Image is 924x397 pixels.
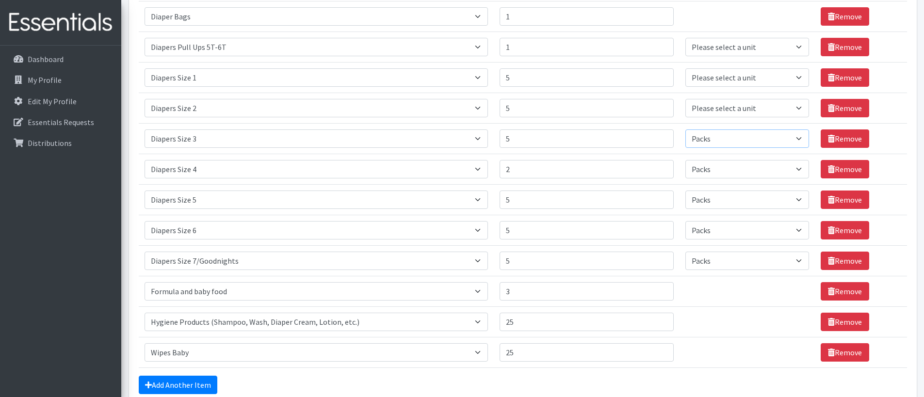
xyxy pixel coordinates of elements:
a: Remove [821,252,869,270]
a: Essentials Requests [4,112,117,132]
a: Remove [821,160,869,178]
p: Essentials Requests [28,117,94,127]
a: Remove [821,99,869,117]
a: Dashboard [4,49,117,69]
a: Distributions [4,133,117,153]
a: Remove [821,313,869,331]
a: Remove [821,38,869,56]
a: Remove [821,282,869,301]
a: My Profile [4,70,117,90]
a: Edit My Profile [4,92,117,111]
a: Remove [821,129,869,148]
img: HumanEssentials [4,6,117,39]
a: Remove [821,343,869,362]
p: Dashboard [28,54,64,64]
p: Distributions [28,138,72,148]
a: Remove [821,7,869,26]
a: Remove [821,221,869,239]
a: Remove [821,68,869,87]
p: Edit My Profile [28,96,77,106]
a: Remove [821,191,869,209]
a: Add Another Item [139,376,217,394]
p: My Profile [28,75,62,85]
